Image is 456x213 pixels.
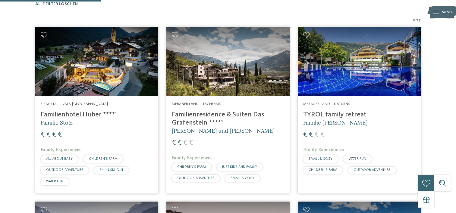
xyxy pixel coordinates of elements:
[35,27,158,193] a: Familienhotels gesucht? Hier findet ihr die besten! Eisacktal – Vals-[GEOGRAPHIC_DATA] Familienho...
[303,147,344,152] span: Family Experiences
[183,139,187,147] span: €
[303,119,367,126] span: Familie [PERSON_NAME]
[189,139,193,147] span: €
[166,27,289,96] img: Familienhotels gesucht? Hier findet ihr die besten!
[177,165,206,169] span: CHILDREN’S FARM
[354,168,391,172] span: OUTDOOR ADVENTURE
[166,27,289,193] a: Familienhotels gesucht? Hier findet ihr die besten! Meraner Land – Tscherms Familienresidence & S...
[231,176,254,180] span: SMALL & COSY
[46,168,83,172] span: OUTDOOR ADVENTURE
[413,17,415,23] span: 8
[315,131,319,138] span: €
[89,157,118,161] span: CHILDREN’S FARM
[41,147,81,152] span: Family Experiences
[172,102,221,106] span: Meraner Land – Tscherms
[46,180,64,183] span: WATER FUN
[52,131,56,138] span: €
[172,127,275,134] span: [PERSON_NAME] und [PERSON_NAME]
[41,119,73,126] span: Familie Stolz
[41,102,108,106] span: Eisacktal – Vals-[GEOGRAPHIC_DATA]
[46,157,73,161] span: ALL ABOUT BABY
[99,168,123,172] span: SKI-IN SKI-OUT
[415,17,417,23] span: /
[298,27,421,193] a: Familienhotels gesucht? Hier findet ihr die besten! Meraner Land – Naturns TYROL family retreat F...
[172,155,212,160] span: Family Experiences
[41,111,153,119] h4: Familienhotel Huber ****ˢ
[309,157,332,161] span: SMALL & COSY
[46,131,51,138] span: €
[303,111,415,119] h4: TYROL family retreat
[303,102,350,106] span: Meraner Land – Naturns
[177,176,214,180] span: OUTDOOR ADVENTURE
[349,157,366,161] span: WATER FUN
[58,131,62,138] span: €
[298,27,421,96] img: Familien Wellness Residence Tyrol ****
[172,139,176,147] span: €
[178,139,182,147] span: €
[35,27,158,96] img: Familienhotels gesucht? Hier findet ihr die besten!
[320,131,325,138] span: €
[309,168,337,172] span: CHILDREN’S FARM
[172,111,284,127] h4: Familienresidence & Suiten Das Grafenstein ****ˢ
[222,165,257,169] span: JUST KIDS AND FAMILY
[417,17,421,23] span: 27
[35,2,78,6] span: Alle Filter löschen
[309,131,313,138] span: €
[41,131,45,138] span: €
[303,131,307,138] span: €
